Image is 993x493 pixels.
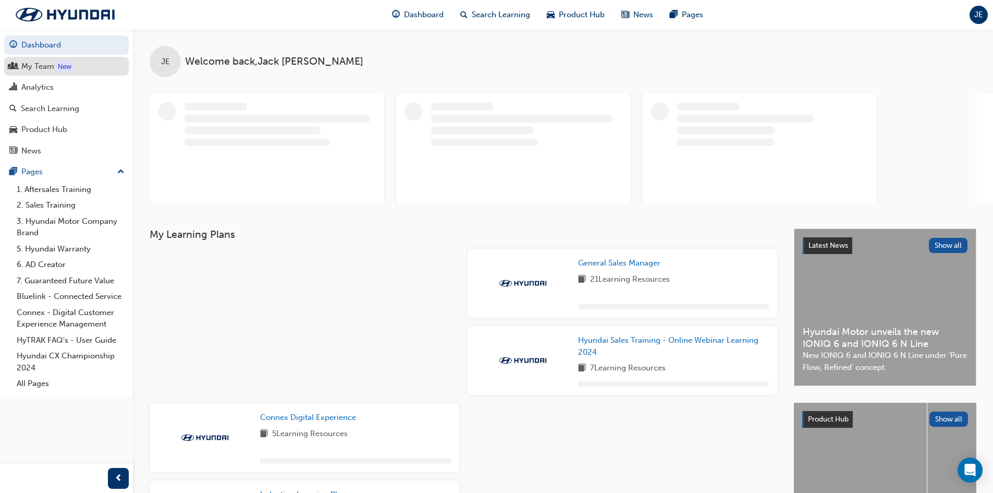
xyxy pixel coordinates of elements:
[404,9,444,21] span: Dashboard
[494,355,551,366] img: Trak
[578,334,769,358] a: Hyundai Sales Training - Online Webinar Learning 2024
[13,332,129,348] a: HyTRAK FAQ's - User Guide
[578,362,586,375] span: book-icon
[472,9,530,21] span: Search Learning
[460,8,468,21] span: search-icon
[4,35,129,55] a: Dashboard
[4,33,129,162] button: DashboardMy TeamAnalyticsSearch LearningProduct HubNews
[9,104,17,114] span: search-icon
[682,9,703,21] span: Pages
[9,83,17,92] span: chart-icon
[185,56,363,68] span: Welcome back , Jack [PERSON_NAME]
[260,412,360,424] a: Connex Digital Experience
[21,124,67,136] div: Product Hub
[670,8,678,21] span: pages-icon
[578,258,660,268] span: General Sales Manager
[13,241,129,257] a: 5. Hyundai Warranty
[13,348,129,376] a: Hyundai CX Championship 2024
[13,257,129,273] a: 6. AD Creator
[803,237,967,254] a: Latest NewsShow all
[559,9,605,21] span: Product Hub
[13,182,129,198] a: 1. Aftersales Training
[974,9,983,21] span: JE
[4,57,129,76] a: My Team
[21,81,54,93] div: Analytics
[4,162,129,182] button: Pages
[13,197,129,213] a: 2. Sales Training
[494,278,551,288] img: Trak
[161,56,170,68] span: JE
[970,6,988,24] button: JE
[117,165,125,179] span: up-icon
[958,458,983,483] div: Open Intercom Messenger
[260,413,356,422] span: Connex Digital Experience
[590,362,666,375] span: 7 Learning Resources
[4,120,129,139] a: Product Hub
[808,241,848,250] span: Latest News
[661,4,712,26] a: pages-iconPages
[547,8,555,21] span: car-icon
[4,99,129,118] a: Search Learning
[9,167,17,177] span: pages-icon
[4,78,129,97] a: Analytics
[794,229,976,386] a: Latest NewsShow allHyundai Motor unveils the new IONIQ 6 and IONIQ 6 N LineNew IONIQ 6 and IONIQ ...
[803,350,967,373] span: New IONIQ 6 and IONIQ 6 N Line under ‘Pure Flow, Refined’ concept.
[260,428,268,441] span: book-icon
[9,62,17,71] span: people-icon
[4,141,129,161] a: News
[808,415,849,424] span: Product Hub
[13,213,129,241] a: 3. Hyundai Motor Company Brand
[21,61,54,73] div: My Team
[802,411,968,428] a: Product HubShow all
[9,147,17,156] span: news-icon
[5,4,125,26] img: Trak
[13,376,129,392] a: All Pages
[13,273,129,289] a: 7. Guaranteed Future Value
[929,412,969,427] button: Show all
[452,4,538,26] a: search-iconSearch Learning
[115,472,122,485] span: prev-icon
[538,4,613,26] a: car-iconProduct Hub
[13,305,129,332] a: Connex - Digital Customer Experience Management
[613,4,661,26] a: news-iconNews
[578,273,586,286] span: book-icon
[176,432,234,443] img: Trak
[21,103,79,115] div: Search Learning
[21,145,41,157] div: News
[578,335,758,357] span: Hyundai Sales Training - Online Webinar Learning 2024
[621,8,629,21] span: news-icon
[590,273,670,286] span: 21 Learning Resources
[13,288,129,305] a: Bluelink - Connected Service
[150,229,777,241] h3: My Learning Plans
[56,62,73,72] div: Tooltip anchor
[578,257,665,269] a: General Sales Manager
[272,428,348,441] span: 5 Learning Resources
[392,8,400,21] span: guage-icon
[21,166,43,178] div: Pages
[929,238,968,253] button: Show all
[9,41,17,50] span: guage-icon
[633,9,653,21] span: News
[9,125,17,135] span: car-icon
[803,326,967,350] span: Hyundai Motor unveils the new IONIQ 6 and IONIQ 6 N Line
[384,4,452,26] a: guage-iconDashboard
